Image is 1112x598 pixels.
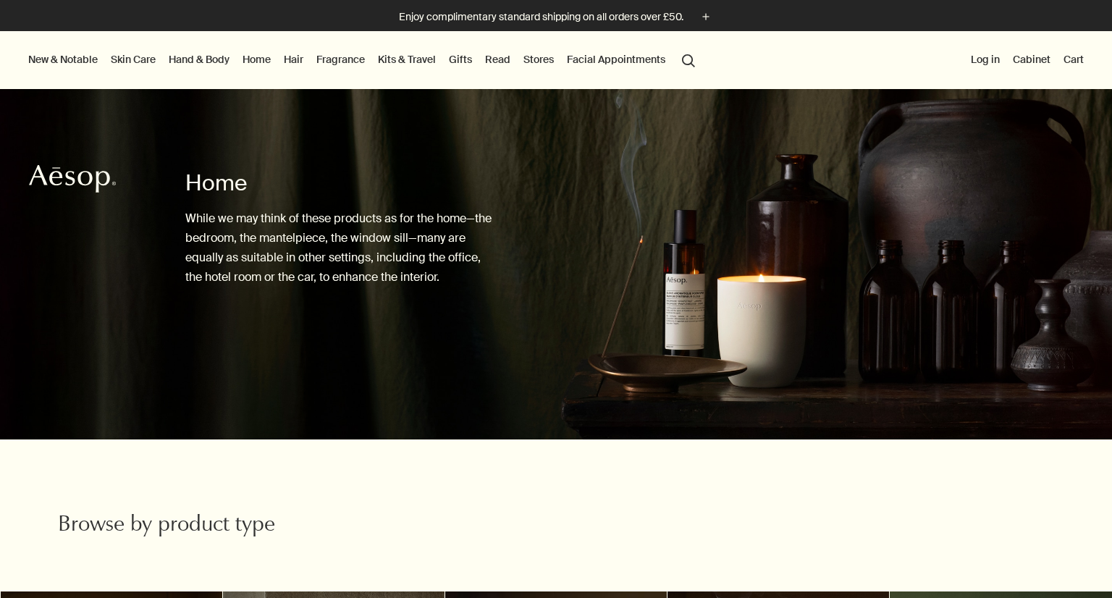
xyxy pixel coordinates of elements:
[240,50,274,69] a: Home
[25,161,119,201] a: Aesop
[25,31,702,89] nav: primary
[185,169,498,198] h1: Home
[185,209,498,287] p: While we may think of these products as for the home—the bedroom, the mantelpiece, the window sil...
[1010,50,1053,69] a: Cabinet
[25,50,101,69] button: New & Notable
[968,31,1087,89] nav: supplementary
[1061,50,1087,69] button: Cart
[313,50,368,69] a: Fragrance
[521,50,557,69] button: Stores
[166,50,232,69] a: Hand & Body
[675,46,702,73] button: Open search
[968,50,1003,69] button: Log in
[29,164,116,193] svg: Aesop
[281,50,306,69] a: Hair
[399,9,683,25] p: Enjoy complimentary standard shipping on all orders over £50.
[108,50,159,69] a: Skin Care
[482,50,513,69] a: Read
[399,9,714,25] button: Enjoy complimentary standard shipping on all orders over £50.
[446,50,475,69] a: Gifts
[564,50,668,69] a: Facial Appointments
[58,512,390,541] h2: Browse by product type
[375,50,439,69] a: Kits & Travel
